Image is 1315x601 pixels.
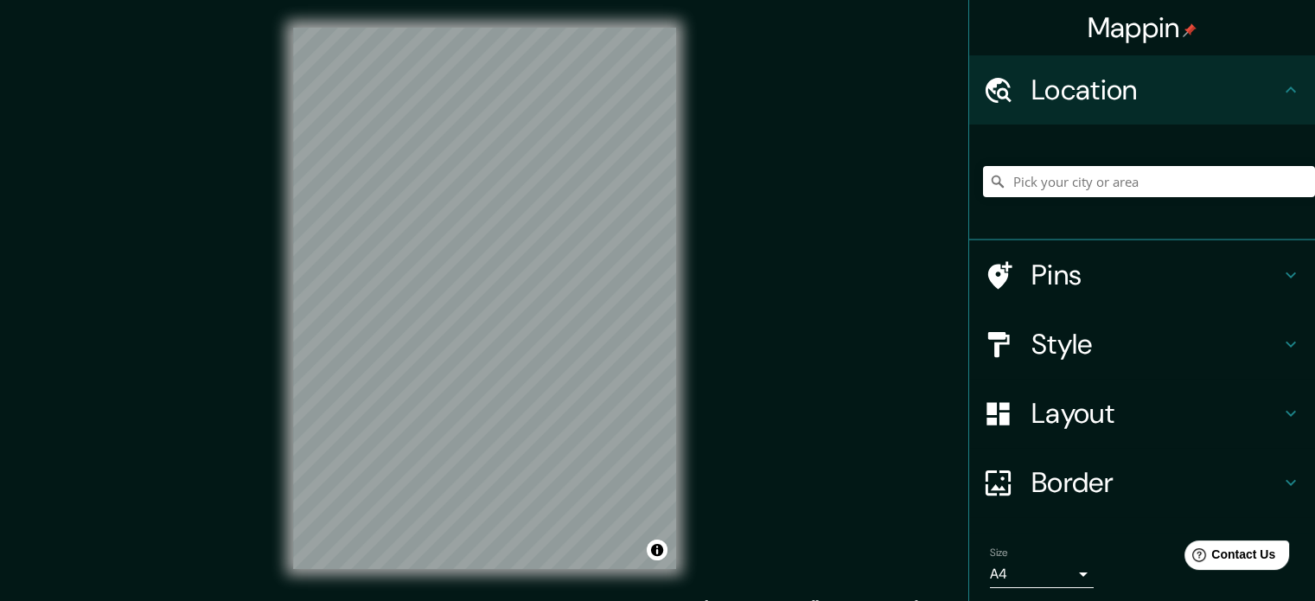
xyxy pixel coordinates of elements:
[1161,534,1296,582] iframe: Help widget launcher
[293,28,676,569] canvas: Map
[990,560,1094,588] div: A4
[969,448,1315,517] div: Border
[969,310,1315,379] div: Style
[969,240,1315,310] div: Pins
[1183,23,1197,37] img: pin-icon.png
[1031,258,1280,292] h4: Pins
[1031,73,1280,107] h4: Location
[1031,396,1280,431] h4: Layout
[990,546,1008,560] label: Size
[983,166,1315,197] input: Pick your city or area
[1031,465,1280,500] h4: Border
[969,55,1315,125] div: Location
[969,379,1315,448] div: Layout
[1031,327,1280,361] h4: Style
[1088,10,1197,45] h4: Mappin
[647,540,667,560] button: Toggle attribution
